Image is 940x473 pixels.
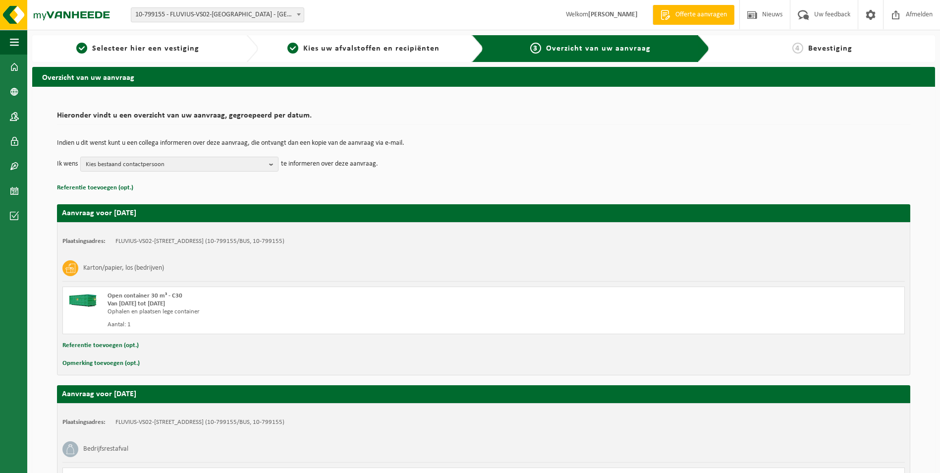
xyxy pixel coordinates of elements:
[530,43,541,54] span: 3
[62,209,136,217] strong: Aanvraag voor [DATE]
[588,11,638,18] strong: [PERSON_NAME]
[62,339,139,352] button: Referentie toevoegen (opt.)
[108,293,182,299] span: Open container 30 m³ - C30
[303,45,440,53] span: Kies uw afvalstoffen en recipiënten
[57,157,78,172] p: Ik wens
[32,67,935,86] h2: Overzicht van uw aanvraag
[68,292,98,307] img: HK-XC-30-GN-00.png
[76,43,87,54] span: 1
[62,390,136,398] strong: Aanvraag voor [DATE]
[57,140,910,147] p: Indien u dit wenst kunt u een collega informeren over deze aanvraag, die ontvangt dan een kopie v...
[62,357,140,370] button: Opmerking toevoegen (opt.)
[86,157,265,172] span: Kies bestaand contactpersoon
[108,308,523,316] div: Ophalen en plaatsen lege container
[115,418,284,426] td: FLUVIUS-VS02-[STREET_ADDRESS] (10-799155/BUS, 10-799155)
[115,237,284,245] td: FLUVIUS-VS02-[STREET_ADDRESS] (10-799155/BUS, 10-799155)
[546,45,651,53] span: Overzicht van uw aanvraag
[263,43,464,55] a: 2Kies uw afvalstoffen en recipiënten
[108,321,523,329] div: Aantal: 1
[37,43,238,55] a: 1Selecteer hier een vestiging
[62,419,106,425] strong: Plaatsingsadres:
[83,441,128,457] h3: Bedrijfsrestafval
[287,43,298,54] span: 2
[792,43,803,54] span: 4
[653,5,734,25] a: Offerte aanvragen
[83,260,164,276] h3: Karton/papier, los (bedrijven)
[108,300,165,307] strong: Van [DATE] tot [DATE]
[57,181,133,194] button: Referentie toevoegen (opt.)
[80,157,278,172] button: Kies bestaand contactpersoon
[92,45,199,53] span: Selecteer hier een vestiging
[131,7,304,22] span: 10-799155 - FLUVIUS-VS02-TORHOUT - TORHOUT
[281,157,378,172] p: te informeren over deze aanvraag.
[131,8,304,22] span: 10-799155 - FLUVIUS-VS02-TORHOUT - TORHOUT
[57,112,910,125] h2: Hieronder vindt u een overzicht van uw aanvraag, gegroepeerd per datum.
[808,45,852,53] span: Bevestiging
[62,238,106,244] strong: Plaatsingsadres:
[673,10,729,20] span: Offerte aanvragen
